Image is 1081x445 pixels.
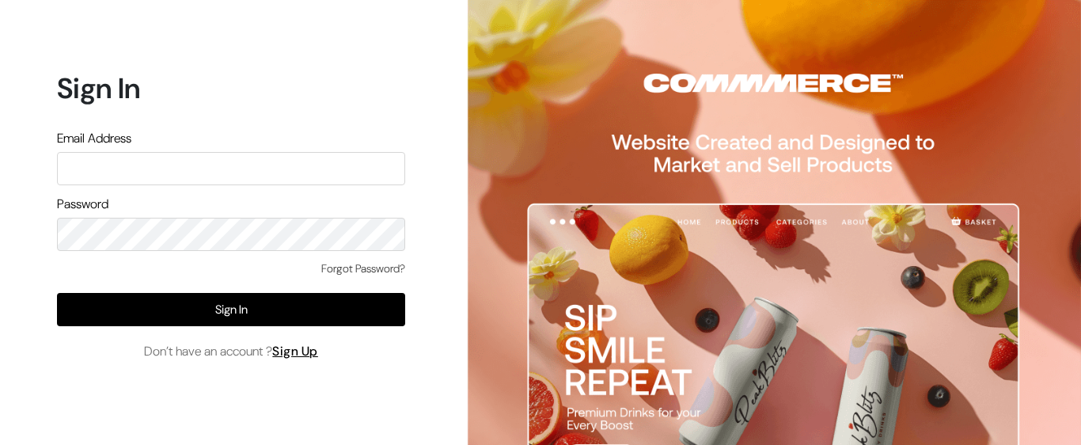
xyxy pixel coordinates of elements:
[144,342,318,361] span: Don’t have an account ?
[57,195,108,214] label: Password
[272,343,318,359] a: Sign Up
[57,129,131,148] label: Email Address
[321,261,405,277] a: Forgot Password?
[57,71,405,105] h1: Sign In
[57,293,405,326] button: Sign In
